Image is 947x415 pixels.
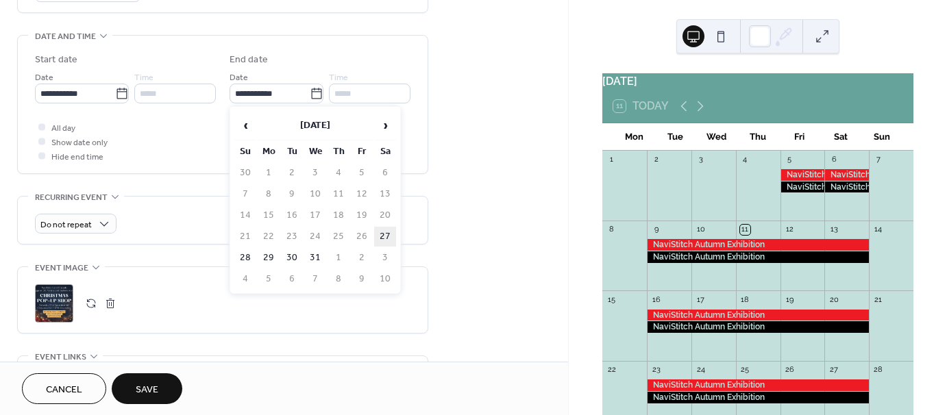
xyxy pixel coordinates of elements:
[824,181,869,193] div: NaviStitch Autumn Exhibition
[873,155,883,165] div: 7
[51,150,103,164] span: Hide end time
[780,181,825,193] div: NaviStitch Autumn Exhibition Preview Night
[740,365,750,375] div: 25
[134,71,153,85] span: Time
[828,225,839,235] div: 13
[136,383,158,397] span: Save
[696,155,706,165] div: 3
[351,269,373,289] td: 9
[647,310,869,321] div: NaviStitch Autumn Exhibition
[606,155,617,165] div: 1
[602,73,913,90] div: [DATE]
[861,123,902,151] div: Sun
[258,142,280,162] th: Mo
[606,365,617,375] div: 22
[374,248,396,268] td: 3
[740,155,750,165] div: 4
[328,184,349,204] td: 11
[328,248,349,268] td: 1
[304,142,326,162] th: We
[35,29,96,44] span: Date and time
[235,112,256,139] span: ‹
[230,71,248,85] span: Date
[654,123,696,151] div: Tue
[647,239,869,251] div: NaviStitch Autumn Exhibition
[696,294,706,305] div: 17
[351,163,373,183] td: 5
[873,225,883,235] div: 14
[374,142,396,162] th: Sa
[740,294,750,305] div: 18
[828,294,839,305] div: 20
[606,225,617,235] div: 8
[40,217,92,233] span: Do not repeat
[281,227,303,247] td: 23
[281,163,303,183] td: 2
[230,53,268,67] div: End date
[651,155,661,165] div: 2
[651,365,661,375] div: 23
[281,269,303,289] td: 6
[234,248,256,268] td: 28
[374,269,396,289] td: 10
[785,155,795,165] div: 5
[647,251,869,263] div: NaviStitch Autumn Exhibition
[281,142,303,162] th: Tu
[828,155,839,165] div: 6
[234,205,256,225] td: 14
[304,227,326,247] td: 24
[258,227,280,247] td: 22
[234,184,256,204] td: 7
[820,123,861,151] div: Sat
[329,71,348,85] span: Time
[651,294,661,305] div: 16
[351,227,373,247] td: 26
[258,111,373,140] th: [DATE]
[606,294,617,305] div: 15
[304,248,326,268] td: 31
[234,227,256,247] td: 21
[328,142,349,162] th: Th
[651,225,661,235] div: 9
[281,184,303,204] td: 9
[613,123,654,151] div: Mon
[737,123,778,151] div: Thu
[374,184,396,204] td: 13
[234,142,256,162] th: Su
[374,163,396,183] td: 6
[35,71,53,85] span: Date
[740,225,750,235] div: 11
[35,190,108,205] span: Recurring event
[234,163,256,183] td: 30
[35,284,73,323] div: ;
[304,163,326,183] td: 3
[351,205,373,225] td: 19
[647,321,869,333] div: NaviStitch Autumn Exhibition
[647,392,869,403] div: NaviStitch Autumn Exhibition
[35,350,86,364] span: Event links
[51,136,108,150] span: Show date only
[46,383,82,397] span: Cancel
[824,169,869,181] div: NaviStitch Autumn Exhibition
[281,248,303,268] td: 30
[35,261,88,275] span: Event image
[328,269,349,289] td: 8
[828,365,839,375] div: 27
[873,294,883,305] div: 21
[374,227,396,247] td: 27
[304,269,326,289] td: 7
[258,269,280,289] td: 5
[51,121,75,136] span: All day
[647,379,869,391] div: NaviStitch Autumn Exhibition
[785,294,795,305] div: 19
[374,205,396,225] td: 20
[35,53,77,67] div: Start date
[328,163,349,183] td: 4
[328,227,349,247] td: 25
[328,205,349,225] td: 18
[258,184,280,204] td: 8
[375,112,395,139] span: ›
[696,365,706,375] div: 24
[351,184,373,204] td: 12
[873,365,883,375] div: 28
